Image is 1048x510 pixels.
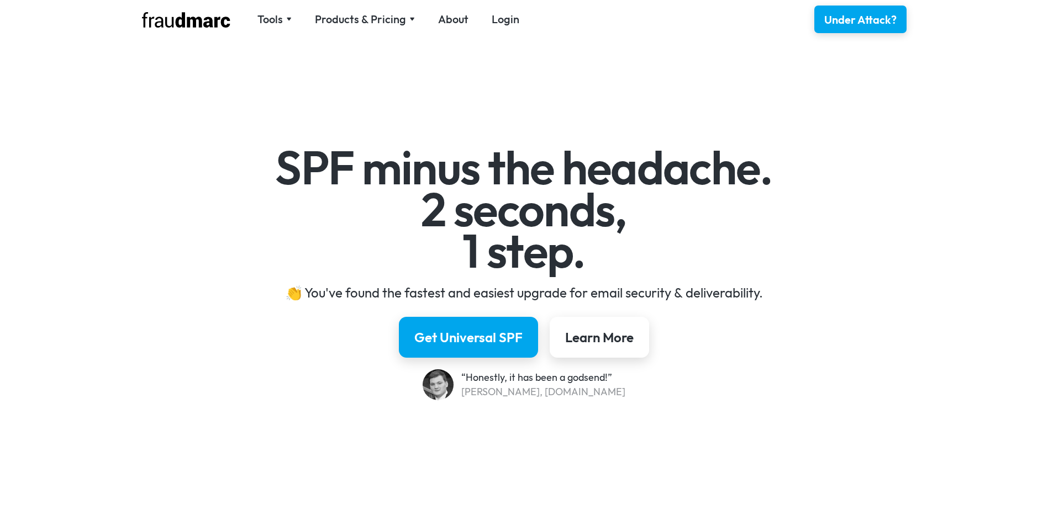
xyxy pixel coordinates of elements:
div: Products & Pricing [315,12,415,27]
a: Under Attack? [814,6,907,33]
div: Learn More [565,328,634,346]
a: Login [492,12,519,27]
a: About [438,12,468,27]
div: 👏 You've found the fastest and easiest upgrade for email security & deliverability. [203,284,845,301]
div: [PERSON_NAME], [DOMAIN_NAME] [461,385,625,399]
div: “Honestly, it has been a godsend!” [461,370,625,385]
a: Learn More [550,317,649,358]
div: Products & Pricing [315,12,406,27]
div: Under Attack? [824,12,897,28]
a: Get Universal SPF [399,317,538,358]
div: Tools [257,12,283,27]
h1: SPF minus the headache. 2 seconds, 1 step. [203,147,845,272]
div: Get Universal SPF [414,328,523,346]
div: Tools [257,12,292,27]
